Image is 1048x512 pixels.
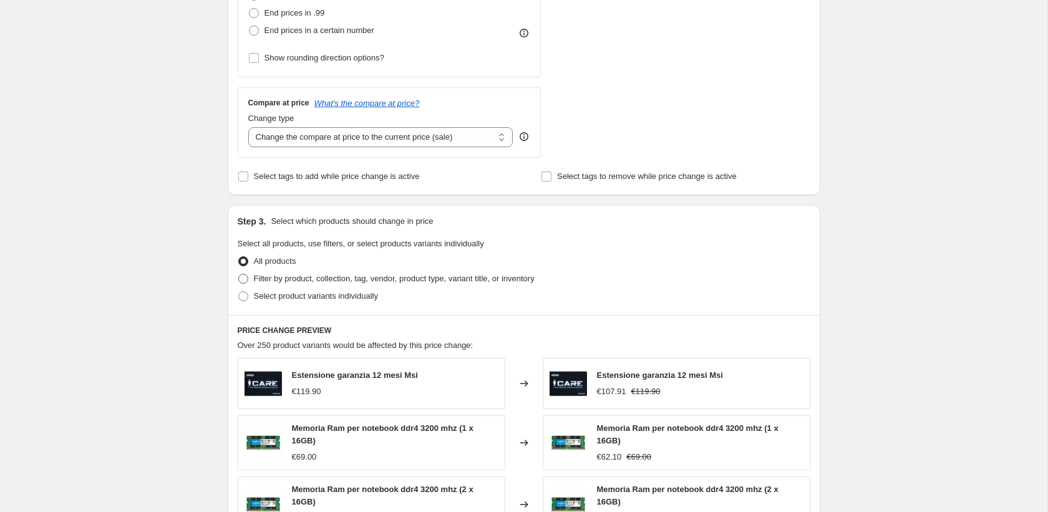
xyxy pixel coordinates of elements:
img: Memoria_ram_crucial_ddr4_1banco_80x.webp [550,424,587,461]
span: Change type [248,114,294,123]
span: Memoria Ram per notebook ddr4 3200 mhz (1 x 16GB) [597,423,779,445]
span: Memoria Ram per notebook ddr4 3200 mhz (2 x 16GB) [597,485,779,506]
img: Memoria_ram_crucial_ddr4_1banco_80x.webp [245,424,282,461]
span: Memoria Ram per notebook ddr4 3200 mhz (2 x 16GB) [292,485,473,506]
span: Filter by product, collection, tag, vendor, product type, variant title, or inventory [254,274,535,283]
strike: €119.90 [631,385,661,398]
span: Select tags to add while price change is active [254,171,420,181]
span: End prices in a certain number [264,26,374,35]
strike: €69.00 [626,451,651,463]
span: All products [254,256,296,266]
div: help [518,130,530,143]
span: End prices in .99 [264,8,325,17]
span: Over 250 product variants would be affected by this price change: [238,341,473,350]
p: Select which products should change in price [271,215,433,228]
span: Show rounding direction options? [264,53,384,62]
h6: PRICE CHANGE PREVIEW [238,326,810,336]
span: Estensione garanzia 12 mesi Msi [292,370,418,380]
div: €69.00 [292,451,317,463]
span: Memoria Ram per notebook ddr4 3200 mhz (1 x 16GB) [292,423,473,445]
h2: Step 3. [238,215,266,228]
span: Select all products, use filters, or select products variants individually [238,239,484,248]
img: Estensione-garanzia-12-mesi-msi_80x.webp [245,365,282,402]
div: €62.10 [597,451,622,463]
h3: Compare at price [248,98,309,108]
span: Select tags to remove while price change is active [557,171,737,181]
div: €119.90 [292,385,321,398]
button: What's the compare at price? [314,99,420,108]
span: Select product variants individually [254,291,378,301]
span: Estensione garanzia 12 mesi Msi [597,370,723,380]
img: Estensione-garanzia-12-mesi-msi_80x.webp [550,365,587,402]
div: €107.91 [597,385,626,398]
